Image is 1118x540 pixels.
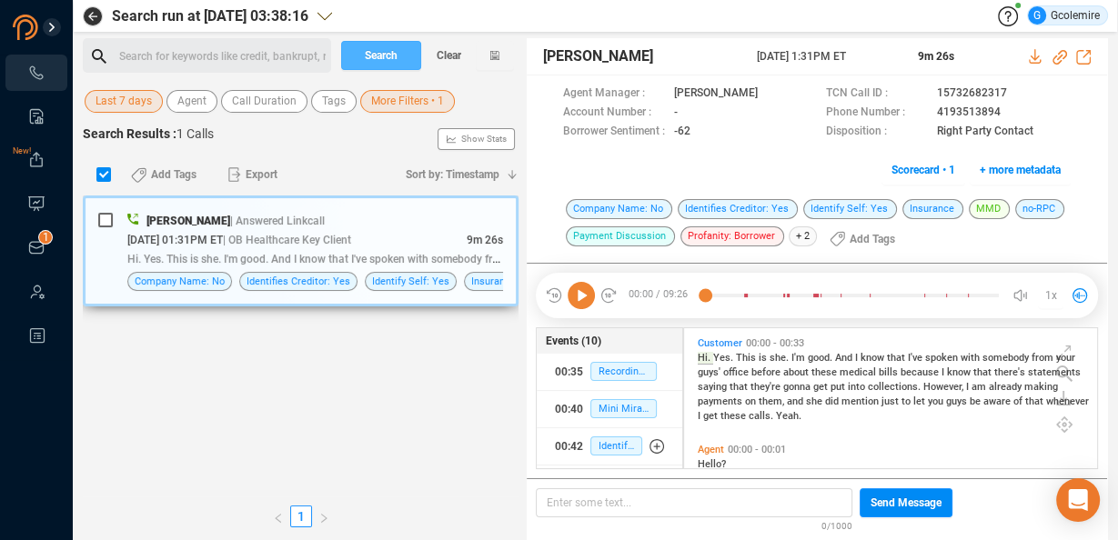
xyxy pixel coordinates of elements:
[590,399,657,418] span: Mini Miranda
[825,395,841,407] span: did
[1038,283,1063,308] button: 1x
[1024,381,1058,393] span: making
[973,366,994,378] span: that
[146,215,230,227] span: [PERSON_NAME]
[127,234,223,246] span: [DATE] 01:31PM ET
[811,366,840,378] span: these
[821,517,852,533] span: 0/1000
[724,444,790,455] span: 00:00 - 00:01
[969,199,1010,219] span: MMD
[750,381,783,393] span: they're
[566,199,672,219] span: Company Name: No
[860,488,952,517] button: Send Message
[946,395,970,407] span: guys
[942,366,947,378] span: I
[803,199,897,219] span: Identify Self: Yes
[273,513,284,524] span: left
[678,199,798,219] span: Identifies Creditor: Yes
[318,513,329,524] span: right
[937,123,1033,142] span: Right Party Contact
[590,436,642,455] span: Identify Self: Yes
[267,505,290,527] button: left
[745,395,759,407] span: on
[819,225,906,254] button: Add Tags
[467,234,503,246] span: 9m 26s
[680,226,784,246] span: Profanity: Borrower
[135,273,225,290] span: Company Name: No
[881,395,901,407] span: just
[783,381,813,393] span: gonna
[5,142,67,178] li: Exports
[972,381,989,393] span: am
[698,366,723,378] span: guys'
[713,352,736,364] span: Yes.
[947,366,973,378] span: know
[937,104,1001,123] span: 4193513894
[291,506,311,526] a: 1
[759,352,770,364] span: is
[879,366,901,378] span: bills
[770,352,791,364] span: she.
[1056,478,1100,522] div: Open Intercom Messenger
[674,85,758,104] span: [PERSON_NAME]
[723,366,751,378] span: office
[961,352,982,364] span: with
[543,45,653,67] span: [PERSON_NAME]
[749,410,776,422] span: calls.
[1015,199,1064,219] span: no-RPC
[698,381,730,393] span: saying
[901,366,942,378] span: because
[937,85,1007,104] span: 15732682317
[437,41,461,70] span: Clear
[555,395,583,424] div: 00:40
[808,352,835,364] span: good.
[813,381,831,393] span: get
[563,123,665,142] span: Borrower Sentiment :
[230,215,325,227] span: | Answered Linkcall
[27,151,45,169] a: New!
[83,126,176,141] span: Search Results :
[232,90,297,113] span: Call Duration
[372,273,449,290] span: Identify Self: Yes
[742,337,808,349] span: 00:00 - 00:33
[980,155,1061,185] span: + more metadata
[177,90,206,113] span: Agent
[674,104,678,123] span: -
[783,366,811,378] span: about
[1046,395,1089,407] span: whenever
[5,98,67,135] li: Smart Reports
[1033,6,1041,25] span: G
[13,133,31,169] span: New!
[127,251,609,265] span: Hi. Yes. This is she. I'm good. And I know that I've spoken with somebody from your guys' office bef
[555,357,583,386] div: 00:35
[970,395,983,407] span: be
[151,160,196,189] span: Add Tags
[928,395,946,407] span: you
[698,410,703,422] span: I
[850,225,895,254] span: Add Tags
[247,273,350,290] span: Identifies Creditor: Yes
[421,41,476,70] button: Clear
[537,391,682,427] button: 00:40Mini Miranda
[312,505,336,527] button: right
[312,505,336,527] li: Next Page
[855,352,861,364] span: I
[406,160,499,189] span: Sort by: Timestamp
[43,231,49,249] p: 1
[537,465,682,502] button: 01:30Payment Discussion
[787,395,806,407] span: and
[826,104,928,123] span: Phone Number :
[120,160,207,189] button: Add Tags
[989,381,1024,393] span: already
[96,90,152,113] span: Last 7 days
[841,395,881,407] span: mention
[693,333,1097,468] div: grid
[891,155,955,185] span: Scorecard • 1
[537,428,682,465] button: 00:42Identify Self: Yes
[730,381,750,393] span: that
[166,90,217,113] button: Agent
[703,410,720,422] span: get
[868,381,923,393] span: collections.
[546,333,601,349] span: Events (10)
[371,90,444,113] span: More Filters • 1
